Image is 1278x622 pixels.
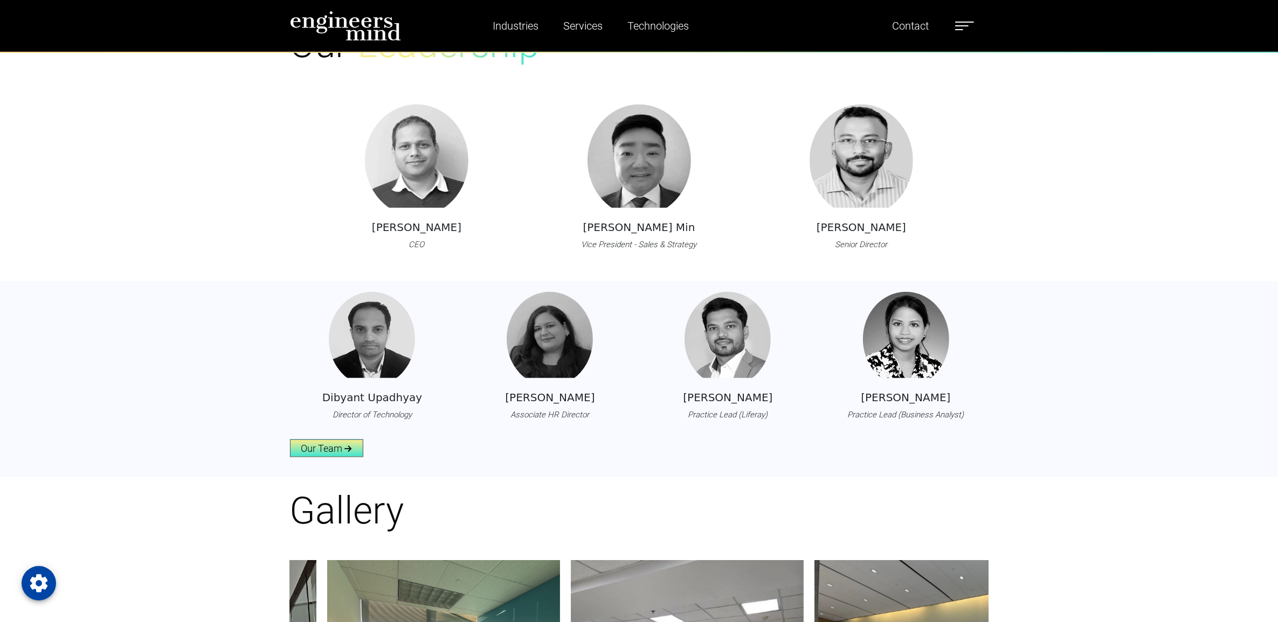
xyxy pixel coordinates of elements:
[835,240,888,249] i: Senior Director
[817,221,906,234] h5: [PERSON_NAME]
[488,13,543,38] a: Industries
[333,410,412,420] i: Director of Technology
[409,240,425,249] i: CEO
[510,410,589,420] i: Associate HR Director
[861,391,950,404] h5: [PERSON_NAME]
[623,13,693,38] a: Technologies
[559,13,607,38] a: Services
[322,391,423,404] h5: Dibyant Upadhyay
[888,13,934,38] a: Contact
[505,391,595,404] h5: [PERSON_NAME]
[848,410,964,420] i: Practice Lead (Business Analyst)
[290,488,989,533] h1: Gallery
[582,240,697,249] i: Vice President - Sales & Strategy
[290,11,401,41] img: logo
[290,439,363,457] a: Our Team
[372,221,461,234] h5: [PERSON_NAME]
[683,391,772,404] h5: [PERSON_NAME]
[583,221,695,234] h5: [PERSON_NAME] Min
[688,410,768,420] i: Practice Lead (Liferay)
